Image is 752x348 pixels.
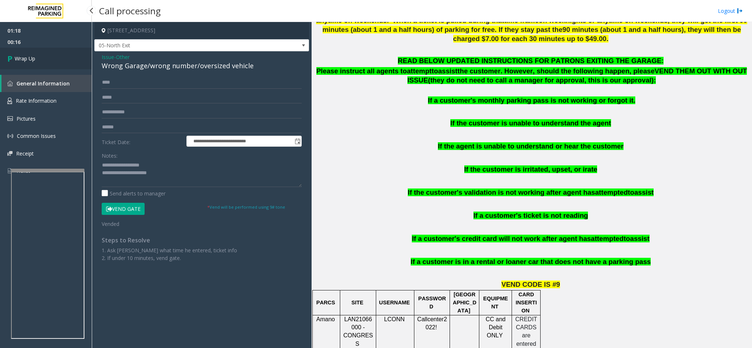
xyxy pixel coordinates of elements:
span: 90 minutes (about 1 and a half hours) [563,26,684,33]
button: Vend Gate [102,203,145,215]
span: CARD INSERTION [516,292,537,314]
img: 'icon' [7,133,13,139]
span: on weeknights or anytime on weekends, they will get the first 90 minutes (about 1 and a half hour... [323,17,747,33]
img: 'icon' [7,81,13,86]
span: Common Issues [17,132,56,139]
span: If a customer is in a rental or loaner car that does not have a parking pass [411,258,651,265]
span: Amano [316,316,335,322]
span: If the customer's validation is not working after agent has [408,188,595,196]
span: the customer. However, should the following happen, please [458,67,655,75]
span: LCONN [384,316,405,322]
img: logout [737,7,743,15]
span: to [628,188,635,196]
span: General Information [17,80,70,87]
span: Please instruct all agents to [316,67,407,75]
span: Toggle popup [293,136,301,146]
span: , they will then be charged $7.00 for each 30 minutes up to $49.00. [453,26,741,43]
h4: Steps to Resolve [102,237,302,244]
span: Pictures [17,115,36,122]
span: Vended [102,220,119,227]
small: Vend will be performed using 9# tone [207,204,285,210]
h3: Call processing [95,2,164,20]
label: Send alerts to manager [102,190,166,197]
a: General Information [1,75,92,92]
span: Wrap Up [15,55,35,62]
span: to [432,67,438,75]
span: Rate Information [16,97,57,104]
span: 05-North Exit [95,40,266,51]
div: Wrong Garage/wrong number/oversized vehicle [102,61,302,71]
span: If the agent is unable to understand or hear the customer [438,142,624,150]
img: 'icon' [7,151,12,156]
span: (they do not need to call a manager for approval, this is our approval): [428,76,656,84]
span: SITE [352,300,364,305]
span: VEND CODE IS #9 [501,281,560,288]
span: READ BELOW UPDATED INSTRUCTIONS FOR PATRONS EXITING THE GARAGE: [398,57,664,65]
div: 1. Ask [PERSON_NAME] what time he entered, ticket info 2. If under 10 minutes, vend gate. [102,246,302,262]
h4: [STREET_ADDRESS] [94,22,309,39]
img: 'icon' [7,168,12,174]
span: If a customer's credit card will not work after agent has [412,235,591,242]
span: [GEOGRAPHIC_DATA] [453,292,476,314]
a: Logout [718,7,743,15]
span: Ticket [16,167,30,174]
span: If a customer's ticket is not reading [473,212,588,219]
span: - [114,54,130,61]
span: If a customer's monthly parking pass is not working or forgot it. [428,96,635,104]
span: CC and Debit ONLY [486,316,505,339]
span: USERNAME [379,300,410,305]
span: Receipt [16,150,34,157]
img: 'icon' [7,98,12,104]
span: attempt [407,67,432,75]
span: PARCS [316,300,335,305]
span: to [624,235,630,242]
label: Ticket Date: [100,136,185,147]
span: LAN21066000 - CONGRESS [343,316,373,347]
span: EQUIPMENT [483,296,508,309]
span: attempted [591,235,624,242]
span: assist [438,67,458,75]
span: PASSWORD [418,296,446,309]
span: VEND THEM OUT WITH OUT ISSUE [407,67,747,84]
span: assist [630,235,650,242]
label: Notes: [102,149,117,160]
span: If the customer is unable to understand the agent [450,119,611,127]
img: 'icon' [7,116,13,121]
span: Other [116,53,130,61]
span: attempted [595,188,628,196]
span: Issue [102,53,114,61]
span: If the customer is irritated, upset, or irate [464,165,597,173]
span: assist [634,188,654,196]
